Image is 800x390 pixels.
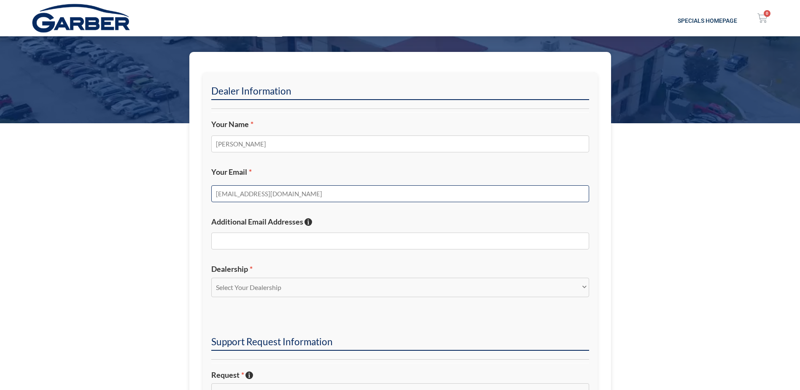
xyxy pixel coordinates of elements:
[211,336,589,351] h2: Support Request Information
[211,217,303,226] span: Additional Email Addresses
[206,18,737,24] h2: Specials Homepage
[211,85,589,100] h2: Dealer Information
[211,370,244,379] span: Request
[211,119,589,129] label: Your Name
[211,264,589,274] label: Dealership
[211,167,589,177] label: Your Email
